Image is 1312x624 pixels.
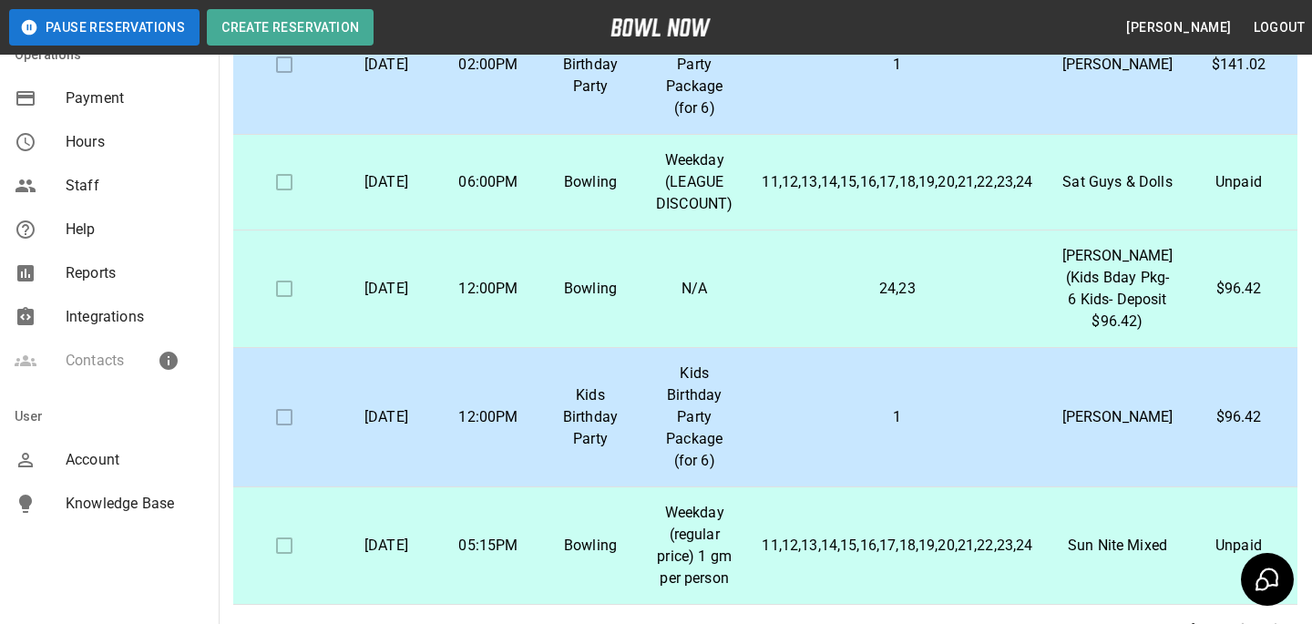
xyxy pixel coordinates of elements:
p: Kids Birthday Party Package (for 6) [656,363,733,472]
p: [PERSON_NAME] [1062,54,1174,76]
p: 06:00PM [452,171,525,193]
p: Sun Nite Mixed [1062,535,1174,557]
p: N/A [656,278,733,300]
p: Kids Birthday Party Package (for 6) [656,10,733,119]
p: Bowling [554,171,627,193]
img: logo [610,18,711,36]
p: 1 [762,406,1032,428]
p: 12:00PM [452,406,525,428]
p: 1 [762,54,1032,76]
p: [PERSON_NAME] (Kids Bday Pkg- 6 Kids- Deposit $96.42) [1062,245,1174,332]
button: Create Reservation [207,9,374,46]
p: $96.42 [1202,406,1275,428]
span: Account [66,449,204,471]
button: [PERSON_NAME] [1119,11,1238,45]
p: $141.02 [1202,54,1275,76]
p: 02:00PM [452,54,525,76]
p: [PERSON_NAME] [1062,406,1174,428]
p: 05:15PM [452,535,525,557]
span: Reports [66,262,204,284]
button: Logout [1246,11,1312,45]
p: Sat Guys & Dolls [1062,171,1174,193]
p: [DATE] [350,278,423,300]
p: 12:00PM [452,278,525,300]
p: Kids Birthday Party [554,32,627,97]
button: Pause Reservations [9,9,200,46]
span: Knowledge Base [66,493,204,515]
p: [DATE] [350,54,423,76]
p: [DATE] [350,171,423,193]
p: $96.42 [1202,278,1275,300]
p: [DATE] [350,535,423,557]
span: Payment [66,87,204,109]
p: Unpaid [1202,535,1275,557]
p: 11,12,13,14,15,16,17,18,19,20,21,22,23,24 [762,171,1032,193]
p: Weekday (LEAGUE DISCOUNT) [656,149,733,215]
p: Bowling [554,278,627,300]
p: 24,23 [762,278,1032,300]
span: Hours [66,131,204,153]
p: Kids Birthday Party [554,384,627,450]
span: Staff [66,175,204,197]
p: [DATE] [350,406,423,428]
p: Bowling [554,535,627,557]
p: Weekday (regular price) 1 gm per person [656,502,733,589]
p: 11,12,13,14,15,16,17,18,19,20,21,22,23,24 [762,535,1032,557]
span: Help [66,219,204,240]
p: Unpaid [1202,171,1275,193]
span: Integrations [66,306,204,328]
